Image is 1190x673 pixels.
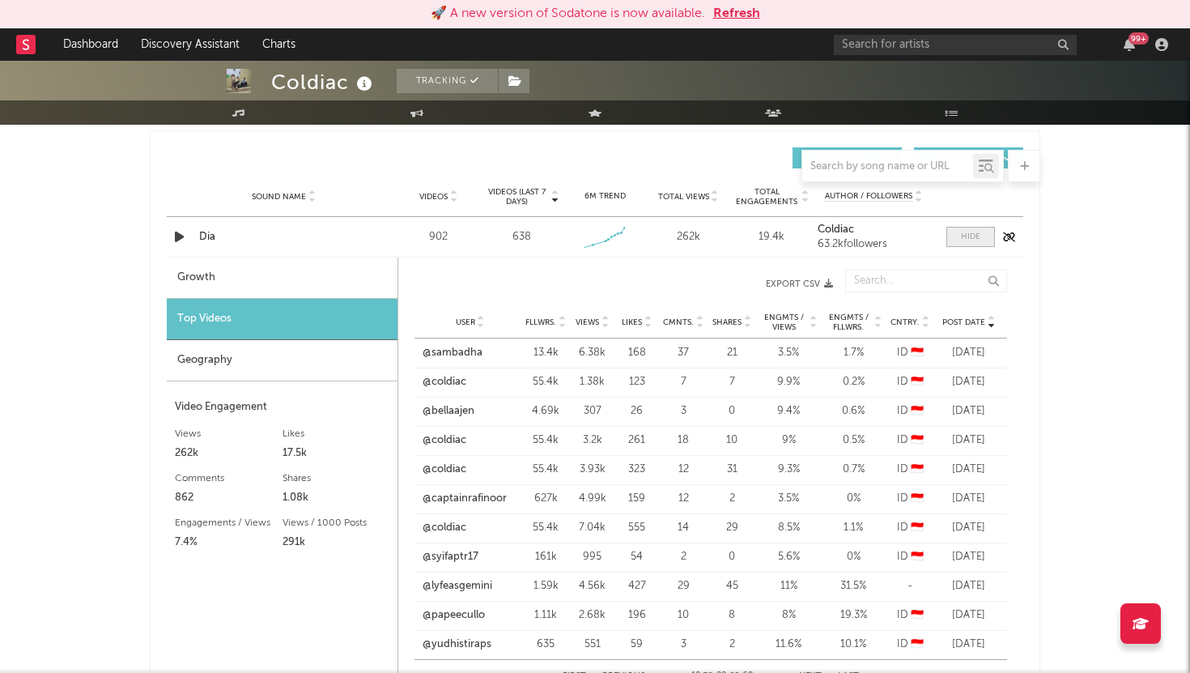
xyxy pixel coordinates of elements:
div: 11.6 % [760,637,817,653]
div: 10 [712,432,752,449]
span: Post Date [942,317,985,327]
div: 551 [574,637,610,653]
a: @syifaptr17 [423,549,478,565]
div: 11 % [760,578,817,594]
a: @yudhistiraps [423,637,491,653]
div: 8 % [760,607,817,624]
button: 99+ [1124,38,1135,51]
div: 0 [712,403,752,420]
span: User [456,317,475,327]
div: ID [890,432,930,449]
div: 2.68k [574,607,610,624]
div: 12 [663,462,703,478]
span: Engmts / Fllwrs. [825,313,872,332]
div: 3 [663,403,703,420]
div: 55.4k [525,462,566,478]
div: 10.1 % [825,637,882,653]
div: 3.93k [574,462,610,478]
div: 0 % [825,491,882,507]
div: [DATE] [938,374,999,390]
div: 159 [618,491,655,507]
span: Likes [622,317,642,327]
div: 37 [663,345,703,361]
div: ID [890,462,930,478]
button: Official(3) [914,147,1023,168]
div: 4.56k [574,578,610,594]
span: 🇮🇩 [911,464,924,475]
span: Cntry. [890,317,920,327]
div: 31.5 % [825,578,882,594]
span: 🇮🇩 [911,493,924,504]
strong: Coldiac [818,224,854,235]
a: @coldiac [423,374,466,390]
div: Shares [283,469,390,488]
div: ID [890,374,930,390]
div: 4.99k [574,491,610,507]
div: 45 [712,578,752,594]
a: Dashboard [52,28,130,61]
a: @bellaajen [423,403,474,420]
div: 99 + [1128,32,1149,45]
span: Author / Followers [825,191,912,202]
div: [DATE] [938,403,999,420]
span: 🇮🇩 [911,639,924,650]
a: @sambadha [423,345,482,361]
span: 🇮🇩 [911,377,924,387]
div: 555 [618,520,655,536]
a: Discovery Assistant [130,28,251,61]
div: 0.6 % [825,403,882,420]
div: 14 [663,520,703,536]
span: Fllwrs. [525,317,556,327]
div: 5.6 % [760,549,817,565]
div: 638 [512,229,531,245]
a: Dia [199,229,368,245]
div: 9.9 % [760,374,817,390]
div: 9.3 % [760,462,817,478]
div: 18 [663,432,703,449]
div: Views [175,424,283,444]
div: 9 % [760,432,817,449]
div: 196 [618,607,655,624]
div: 3.5 % [760,491,817,507]
div: 1.59k [525,578,566,594]
div: 8 [712,607,752,624]
div: 26 [618,403,655,420]
div: 3.2k [574,432,610,449]
div: 123 [618,374,655,390]
div: 0 [712,549,752,565]
span: 🇮🇩 [911,347,924,358]
div: 2 [712,491,752,507]
div: 4.69k [525,403,566,420]
div: ID [890,403,930,420]
div: 7 [663,374,703,390]
div: Video Engagement [175,398,389,417]
div: [DATE] [938,432,999,449]
input: Search... [845,270,1007,292]
span: Total Views [658,192,709,202]
div: 55.4k [525,374,566,390]
div: [DATE] [938,491,999,507]
div: 6M Trend [567,190,643,202]
span: 🇮🇩 [911,610,924,620]
div: 31 [712,462,752,478]
input: Search by song name or URL [802,160,973,173]
div: 7.4% [175,533,283,552]
a: @coldiac [423,520,466,536]
a: Charts [251,28,307,61]
div: 55.4k [525,520,566,536]
input: Search for artists [834,35,1077,55]
div: ID [890,491,930,507]
div: 161k [525,549,566,565]
div: 262k [651,229,726,245]
div: [DATE] [938,607,999,624]
div: ID [890,345,930,361]
div: 1.11k [525,607,566,624]
div: 21 [712,345,752,361]
div: 862 [175,488,283,508]
div: 3 [663,637,703,653]
div: 427 [618,578,655,594]
div: ID [890,637,930,653]
div: 995 [574,549,610,565]
div: 59 [618,637,655,653]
